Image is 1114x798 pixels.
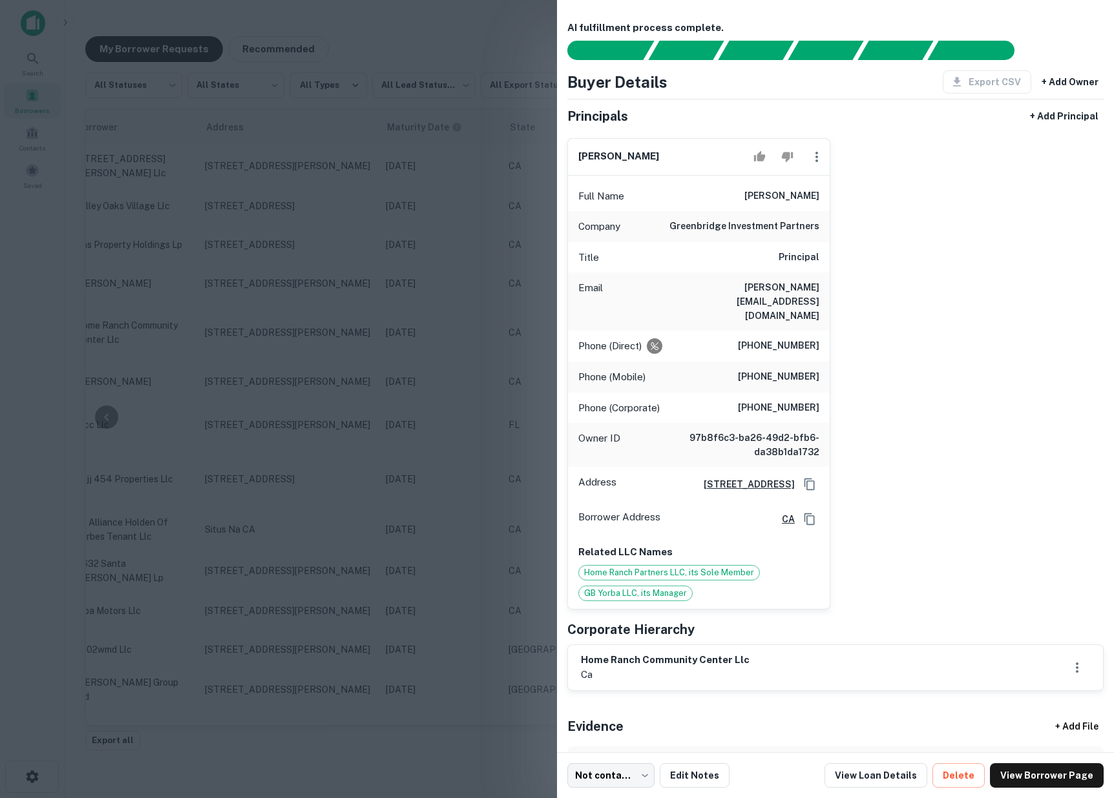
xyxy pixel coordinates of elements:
div: Principals found, still searching for contact information. This may take time... [857,41,933,60]
button: + Add Principal [1025,105,1104,128]
p: ca [581,667,750,682]
h6: [PERSON_NAME][EMAIL_ADDRESS][DOMAIN_NAME] [664,280,819,323]
th: Source [748,746,852,783]
h6: greenbridge investment partners [669,219,819,234]
span: Home Ranch Partners LLC, its Sole Member [579,566,759,579]
h6: [PERSON_NAME] [578,149,659,164]
button: Accept [748,144,771,170]
div: Requests to not be contacted at this number [647,338,662,354]
p: Full Name [578,189,624,204]
p: Phone (Corporate) [578,400,660,416]
div: Not contacted [567,763,655,788]
h6: 97b8f6c3-ba26-49d2-bfb6-da38b1da1732 [664,431,819,459]
a: [STREET_ADDRESS] [693,477,795,491]
button: Copy Address [800,475,819,494]
p: Email [578,280,603,323]
button: Reject [776,144,799,170]
span: GB Yorba LLC, its Manager [579,587,692,600]
p: Phone (Direct) [578,338,642,354]
button: + Add Owner [1036,70,1104,94]
h6: [PHONE_NUMBER] [738,338,819,354]
h6: [PHONE_NUMBER] [738,369,819,385]
div: AI fulfillment process complete. [928,41,1030,60]
button: Copy Address [800,509,819,529]
div: Documents found, AI parsing details... [718,41,793,60]
div: Principals found, AI now looking for contact information... [788,41,863,60]
p: Address [578,475,616,494]
p: Borrower Address [578,509,660,529]
h5: Corporate Hierarchy [567,620,695,639]
p: Title [578,250,599,265]
p: Company [578,219,620,234]
th: Type [852,746,996,783]
h5: Principals [567,107,628,126]
h6: [PERSON_NAME] [744,189,819,204]
h6: [PHONE_NUMBER] [738,400,819,416]
a: CA [772,512,795,526]
div: Sending borrower request to AI... [552,41,649,60]
div: Your request is received and processing... [648,41,724,60]
h5: Evidence [567,717,624,736]
button: Delete [932,763,985,788]
p: Phone (Mobile) [578,369,646,385]
h6: Principal [779,250,819,265]
iframe: Chat Widget [1049,695,1114,757]
th: Name [567,746,748,783]
h4: Buyer Details [567,70,667,94]
h6: home ranch community center llc [581,653,750,668]
a: View Loan Details [825,763,927,788]
p: Owner ID [578,431,620,459]
h6: AI fulfillment process complete. [567,21,1104,36]
a: View Borrower Page [990,763,1104,788]
p: Related LLC Names [578,544,819,560]
button: Edit Notes [660,763,730,788]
